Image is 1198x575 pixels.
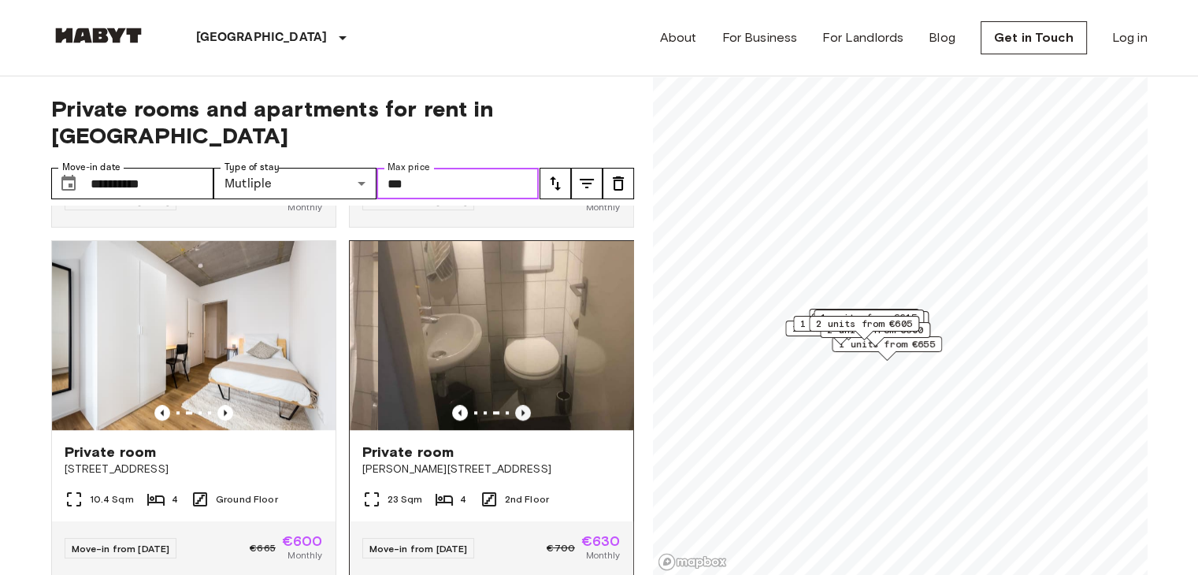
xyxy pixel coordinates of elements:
[287,548,322,562] span: Monthly
[515,405,531,421] button: Previous image
[369,543,468,555] span: Move-in from [DATE]
[51,28,146,43] img: Habyt
[217,405,233,421] button: Previous image
[52,241,336,430] img: Marketing picture of unit DE-04-037-001-03Q
[213,168,376,199] div: Mutliple
[814,310,924,334] div: Map marker
[585,548,620,562] span: Monthly
[388,161,430,174] label: Max price
[792,321,888,336] span: 1 units from €590
[660,28,697,47] a: About
[571,168,603,199] button: tune
[282,534,323,548] span: €600
[1112,28,1148,47] a: Log in
[53,168,84,199] button: Choose date, selected date is 1 Nov 2025
[721,28,797,47] a: For Business
[809,309,919,333] div: Map marker
[800,317,896,331] span: 1 units from €660
[658,553,727,571] a: Mapbox logo
[981,21,1087,54] a: Get in Touch
[51,95,634,149] span: Private rooms and apartments for rent in [GEOGRAPHIC_DATA]
[250,541,276,555] span: €665
[65,443,157,462] span: Private room
[172,492,178,506] span: 4
[820,322,930,347] div: Map marker
[839,337,935,351] span: 1 units from €655
[62,161,121,174] label: Move-in date
[785,321,896,345] div: Map marker
[816,317,912,331] span: 2 units from €605
[460,492,466,506] span: 4
[822,28,903,47] a: For Landlords
[929,28,955,47] a: Blog
[818,311,929,336] div: Map marker
[821,310,917,325] span: 1 units from €615
[827,323,923,337] span: 2 units from €600
[603,168,634,199] button: tune
[809,316,919,340] div: Map marker
[216,492,278,506] span: Ground Floor
[505,492,549,506] span: 2nd Floor
[581,534,621,548] span: €630
[452,405,468,421] button: Previous image
[811,313,922,338] div: Map marker
[224,161,280,174] label: Type of stay
[196,28,328,47] p: [GEOGRAPHIC_DATA]
[65,462,323,477] span: [STREET_ADDRESS]
[362,443,454,462] span: Private room
[388,492,423,506] span: 23 Sqm
[377,241,661,430] img: Marketing picture of unit DE-04-003-001-03HF
[793,316,903,340] div: Map marker
[832,336,942,361] div: Map marker
[585,200,620,214] span: Monthly
[154,405,170,421] button: Previous image
[287,200,322,214] span: Monthly
[362,462,621,477] span: [PERSON_NAME][STREET_ADDRESS]
[547,541,575,555] span: €700
[90,492,134,506] span: 10.4 Sqm
[540,168,571,199] button: tune
[72,543,170,555] span: Move-in from [DATE]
